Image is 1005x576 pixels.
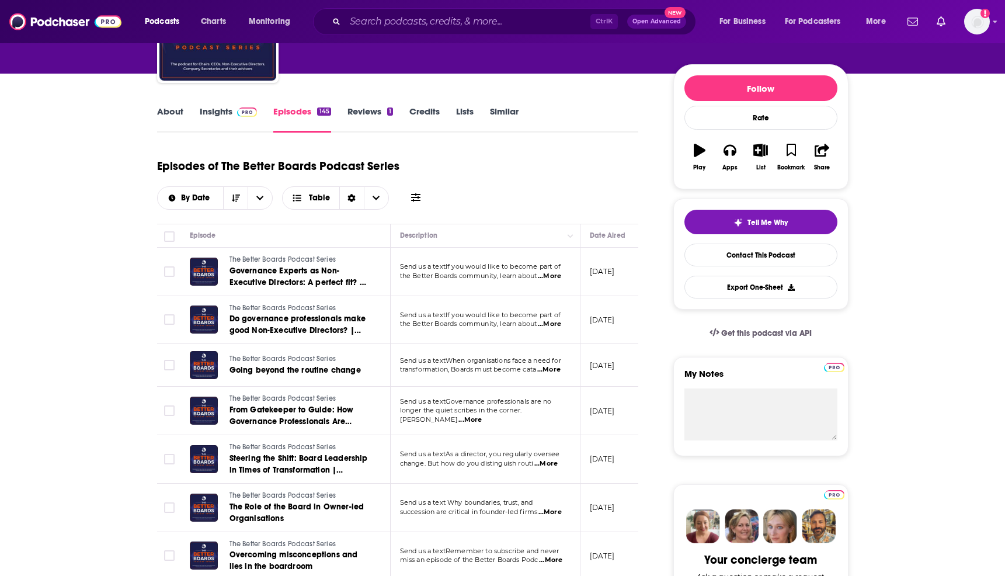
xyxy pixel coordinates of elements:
[564,229,578,243] button: Column Actions
[538,272,561,281] span: ...More
[158,194,224,202] button: open menu
[400,508,538,516] span: succession are critical in founder-led firms
[684,136,715,178] button: Play
[229,404,370,428] a: From Gatekeeper to Guide: How Governance Professionals Are Shaping the Boardrooms of [DATE]
[747,218,788,227] span: Tell Me Why
[776,136,806,178] button: Bookmark
[400,356,561,365] span: Send us a textWhen organisations face a need for
[400,365,537,373] span: transformation, Boards must become cata
[229,549,370,572] a: Overcoming misconceptions and lies in the boardroom
[229,303,370,314] a: The Better Boards Podcast Series
[164,550,175,561] span: Toggle select row
[201,13,226,30] span: Charts
[387,107,393,116] div: 1
[824,363,844,372] img: Podchaser Pro
[9,11,121,33] img: Podchaser - Follow, Share and Rate Podcasts
[684,210,837,234] button: tell me why sparkleTell Me Why
[157,186,273,210] h2: Choose List sort
[229,501,370,525] a: The Role of the Board in Owner-led Organisations
[590,266,615,276] p: [DATE]
[282,186,389,210] button: Choose View
[400,272,537,280] span: the Better Boards community, learn about
[456,106,474,133] a: Lists
[229,491,336,499] span: The Better Boards Podcast Series
[684,276,837,299] button: Export One-Sheet
[858,12,900,31] button: open menu
[137,12,194,31] button: open menu
[223,187,248,209] button: Sort Direction
[400,311,561,319] span: Send us a textIf you would like to become part of
[400,498,533,506] span: Send us a text Why boundaries, trust, and
[229,314,366,359] span: Do governance professionals make good Non-Executive Directors? | [PERSON_NAME], Company Secretary
[590,360,615,370] p: [DATE]
[400,547,559,555] span: Send us a textRemember to subscribe and never
[241,12,305,31] button: open menu
[229,265,370,289] a: Governance Experts as Non-Executive Directors: A perfect fit? | [PERSON_NAME], Company Secretary
[229,266,366,311] span: Governance Experts as Non-Executive Directors: A perfect fit? | [PERSON_NAME], Company Secretary
[964,9,990,34] img: User Profile
[164,454,175,464] span: Toggle select row
[229,502,364,523] span: The Role of the Board in Owner-led Organisations
[684,106,837,130] div: Rate
[722,164,738,171] div: Apps
[229,394,336,402] span: The Better Boards Podcast Series
[590,315,615,325] p: [DATE]
[324,8,707,35] div: Search podcasts, credits, & more...
[539,556,562,565] span: ...More
[537,365,561,374] span: ...More
[932,12,950,32] a: Show notifications dropdown
[400,320,537,328] span: the Better Boards community, learn about
[181,194,214,202] span: By Date
[229,539,370,550] a: The Better Boards Podcast Series
[721,328,812,338] span: Get this podcast via API
[347,106,393,133] a: Reviews1
[733,218,743,227] img: tell me why sparkle
[164,502,175,513] span: Toggle select row
[229,355,336,363] span: The Better Boards Podcast Series
[534,459,558,469] span: ...More
[777,12,858,31] button: open menu
[229,394,370,404] a: The Better Boards Podcast Series
[400,450,560,458] span: Send us a textAs a director, you regularly oversee
[665,7,686,18] span: New
[686,509,720,543] img: Sydney Profile
[538,320,561,329] span: ...More
[229,550,358,571] span: Overcoming misconceptions and lies in the boardroom
[164,266,175,277] span: Toggle select row
[590,14,618,29] span: Ctrl K
[684,75,837,101] button: Follow
[229,491,370,501] a: The Better Boards Podcast Series
[715,136,745,178] button: Apps
[700,319,822,348] a: Get this podcast via API
[400,228,437,242] div: Description
[409,106,440,133] a: Credits
[237,107,258,117] img: Podchaser Pro
[538,508,562,517] span: ...More
[229,313,370,336] a: Do governance professionals make good Non-Executive Directors? | [PERSON_NAME], Company Secretary
[339,187,364,209] div: Sort Direction
[309,194,330,202] span: Table
[229,255,336,263] span: The Better Boards Podcast Series
[273,106,331,133] a: Episodes145
[745,136,776,178] button: List
[229,255,370,265] a: The Better Boards Podcast Series
[229,453,370,476] a: Steering the Shift: Board Leadership in Times of Transformation | [PERSON_NAME] & Strategic Advisor
[802,509,836,543] img: Jon Profile
[627,15,686,29] button: Open AdvancedNew
[964,9,990,34] button: Show profile menu
[229,304,336,312] span: The Better Boards Podcast Series
[866,13,886,30] span: More
[711,12,780,31] button: open menu
[249,13,290,30] span: Monitoring
[684,368,837,388] label: My Notes
[229,354,368,365] a: The Better Boards Podcast Series
[785,13,841,30] span: For Podcasters
[229,365,368,376] a: Going beyond the routine change
[164,314,175,325] span: Toggle select row
[400,262,561,270] span: Send us a textIf you would like to become part of
[490,106,519,133] a: Similar
[164,360,175,370] span: Toggle select row
[704,553,817,567] div: Your concierge team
